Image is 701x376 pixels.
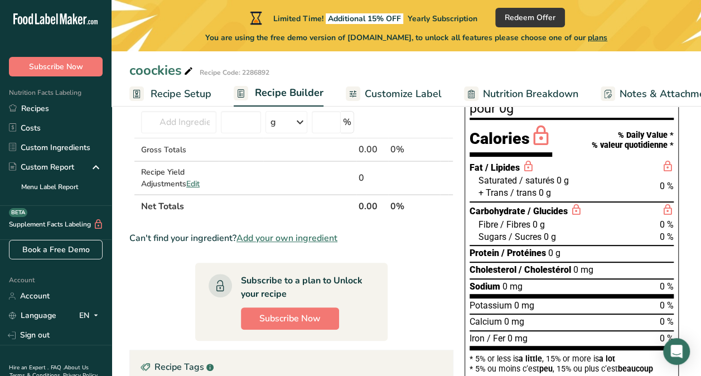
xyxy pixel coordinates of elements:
span: / Glucides [528,206,568,216]
div: * 5% ou moins c’est , 15% ou plus c’est [470,365,674,373]
div: Recipe Yield Adjustments [141,166,216,190]
span: Subscribe Now [259,312,321,325]
span: Iron [470,333,485,344]
span: beaucoup [618,364,653,373]
input: Add Ingredient [141,111,216,133]
span: Redeem Offer [505,12,555,23]
div: 0% [390,143,438,156]
span: 0 g [539,187,551,198]
span: You are using the free demo version of [DOMAIN_NAME], to unlock all features please choose one of... [205,32,607,44]
span: Potassium [470,300,512,311]
button: Redeem Offer [495,8,565,27]
span: / Sucres [509,232,542,242]
span: Saturated [478,175,517,186]
span: / Protéines [501,248,546,258]
th: 0.00 [356,194,388,218]
a: Language [9,306,56,325]
span: 0 % [660,300,674,311]
span: Recipe Setup [151,86,211,102]
span: / saturés [519,175,554,186]
span: Nutrition Breakdown [483,86,578,102]
span: / Fer [487,333,505,344]
span: Calcium [470,316,502,327]
span: Sugars [478,232,506,242]
th: 0% [388,194,440,218]
div: BETA [9,208,27,217]
button: Subscribe Now [9,57,103,76]
div: Subscribe to a plan to Unlock your recipe [241,274,365,301]
span: 0 % [660,219,674,230]
div: pour 0g [470,102,674,115]
span: plans [588,32,607,43]
span: 0 mg [573,264,593,275]
span: Yearly Subscription [408,13,477,24]
div: 0.00 [359,143,386,156]
span: 0 mg [514,300,534,311]
span: 0 g [544,232,556,242]
div: Recipe Code: 2286892 [200,68,269,78]
span: 0 mg [507,333,528,344]
a: Book a Free Demo [9,240,103,259]
div: Open Intercom Messenger [663,338,690,365]
span: 0 mg [504,316,524,327]
span: peu [539,364,553,373]
a: Nutrition Breakdown [464,81,578,107]
span: Cholesterol [470,264,516,275]
span: 0 % [660,281,674,292]
span: 0 % [660,232,674,242]
span: Customize Label [365,86,442,102]
span: Add your own ingredient [236,232,337,245]
span: Protein [470,248,499,258]
div: Can't find your ingredient? [129,232,453,245]
div: Gross Totals [141,144,216,156]
div: g [270,115,276,129]
a: Customize Label [346,81,442,107]
span: 0 % [660,333,674,344]
span: 0 mg [502,281,523,292]
span: 0 g [557,175,569,186]
span: a little [519,354,542,363]
span: + Trans [478,187,508,198]
th: Net Totals [139,194,356,218]
button: Subscribe Now [241,307,339,330]
span: Fibre [478,219,498,230]
div: % Daily Value * % valeur quotidienne * [592,131,674,150]
span: Edit [186,179,200,189]
div: Calories [470,124,552,157]
span: / Lipides [485,162,520,173]
a: Recipe Builder [234,80,323,107]
span: 0 g [533,219,545,230]
span: Subscribe Now [29,61,83,73]
span: Recipe Builder [255,85,323,100]
div: coockies [129,60,195,80]
span: Additional 15% OFF [326,13,403,24]
span: Fat [470,162,483,173]
a: Hire an Expert . [9,364,49,372]
div: Limited Time! [248,11,477,25]
span: a lot [599,354,615,363]
a: FAQ . [51,364,64,372]
span: / Fibres [500,219,530,230]
div: 0 [359,171,386,185]
span: 0 % [660,181,674,191]
span: Carbohydrate [470,206,525,216]
a: Recipe Setup [129,81,211,107]
span: Sodium [470,281,500,292]
div: EN [79,309,103,322]
span: / Cholestérol [519,264,571,275]
div: Custom Report [9,161,74,173]
span: 0 g [548,248,560,258]
span: / trans [510,187,536,198]
section: * 5% or less is , 15% or more is [470,350,674,373]
span: 0 % [660,316,674,327]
